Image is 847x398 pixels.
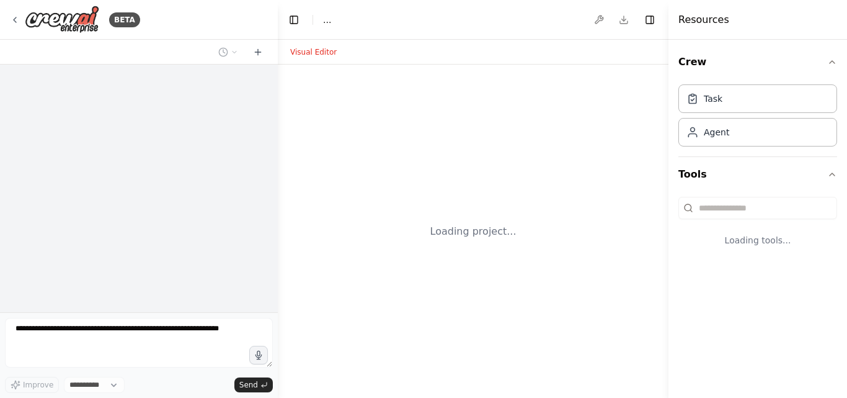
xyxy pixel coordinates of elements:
button: Click to speak your automation idea [249,346,268,364]
span: Improve [23,380,53,390]
div: Crew [678,79,837,156]
button: Switch to previous chat [213,45,243,60]
span: ... [323,14,331,26]
nav: breadcrumb [323,14,331,26]
div: BETA [109,12,140,27]
img: Logo [25,6,99,34]
button: Start a new chat [248,45,268,60]
div: Loading tools... [678,224,837,256]
div: Task [704,93,722,105]
div: Tools [678,192,837,266]
div: Loading project... [430,224,517,239]
button: Tools [678,157,837,192]
button: Improve [5,377,59,393]
button: Hide left sidebar [285,11,303,29]
button: Send [234,378,273,392]
button: Hide right sidebar [641,11,659,29]
h4: Resources [678,12,729,27]
div: Agent [704,126,729,138]
button: Visual Editor [283,45,344,60]
span: Send [239,380,258,390]
button: Crew [678,45,837,79]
